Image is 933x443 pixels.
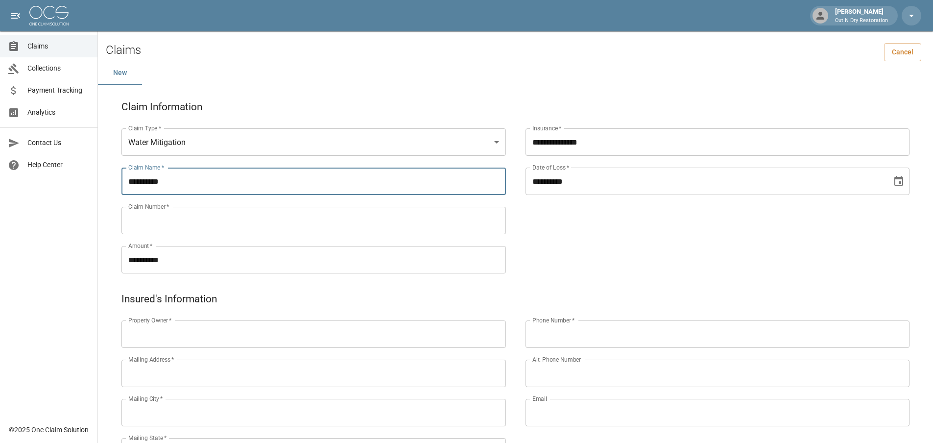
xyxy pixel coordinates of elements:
[128,202,169,211] label: Claim Number
[27,41,90,51] span: Claims
[128,163,164,172] label: Claim Name
[27,138,90,148] span: Contact Us
[121,128,506,156] div: Water Mitigation
[27,160,90,170] span: Help Center
[831,7,892,25] div: [PERSON_NAME]
[128,316,172,324] label: Property Owner
[532,124,561,132] label: Insurance
[128,242,153,250] label: Amount
[532,163,569,172] label: Date of Loss
[98,61,142,85] button: New
[27,107,90,118] span: Analytics
[128,124,161,132] label: Claim Type
[98,61,933,85] div: dynamic tabs
[29,6,69,25] img: ocs-logo-white-transparent.png
[9,425,89,435] div: © 2025 One Claim Solution
[128,355,174,364] label: Mailing Address
[106,43,141,57] h2: Claims
[889,172,909,191] button: Choose date, selected date is Aug 11, 2025
[835,17,888,25] p: Cut N Dry Restoration
[884,43,921,61] a: Cancel
[27,63,90,74] span: Collections
[128,434,167,442] label: Mailing State
[6,6,25,25] button: open drawer
[532,355,581,364] label: Alt. Phone Number
[27,85,90,96] span: Payment Tracking
[532,316,574,324] label: Phone Number
[532,394,547,403] label: Email
[128,394,163,403] label: Mailing City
